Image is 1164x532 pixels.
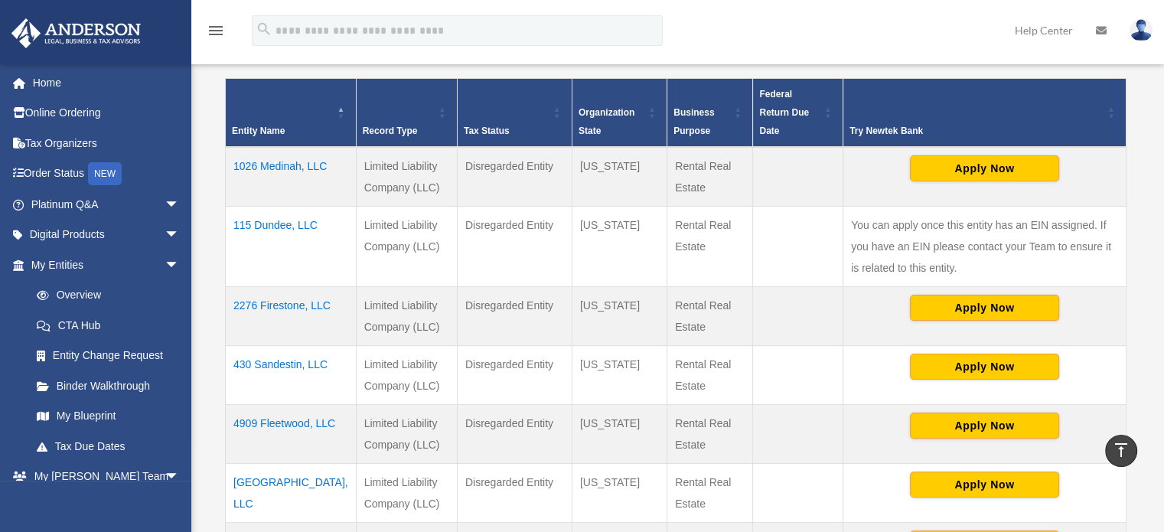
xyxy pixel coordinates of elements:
td: Limited Liability Company (LLC) [356,404,457,463]
td: 2276 Firestone, LLC [226,286,357,345]
span: Tax Status [464,126,510,136]
a: Tax Organizers [11,128,203,158]
th: Record Type: Activate to sort [356,78,457,147]
td: [US_STATE] [572,345,667,404]
td: Rental Real Estate [667,345,753,404]
i: menu [207,21,225,40]
i: search [256,21,272,38]
td: 430 Sandestin, LLC [226,345,357,404]
th: Tax Status: Activate to sort [457,78,572,147]
td: 115 Dundee, LLC [226,206,357,286]
td: Rental Real Estate [667,147,753,207]
td: Disregarded Entity [457,147,572,207]
td: [US_STATE] [572,404,667,463]
a: Home [11,67,203,98]
div: Try Newtek Bank [849,122,1103,140]
a: Binder Walkthrough [21,370,195,401]
span: arrow_drop_down [165,462,195,493]
span: Entity Name [232,126,285,136]
span: Organization State [579,107,634,136]
td: Limited Liability Company (LLC) [356,463,457,522]
th: Organization State: Activate to sort [572,78,667,147]
a: Platinum Q&Aarrow_drop_down [11,189,203,220]
a: Overview [21,280,187,311]
a: vertical_align_top [1105,435,1137,467]
button: Apply Now [910,413,1059,439]
span: arrow_drop_down [165,189,195,220]
td: Rental Real Estate [667,206,753,286]
button: Apply Now [910,155,1059,181]
td: Limited Liability Company (LLC) [356,286,457,345]
a: Tax Due Dates [21,431,195,462]
a: Online Ordering [11,98,203,129]
span: Business Purpose [673,107,714,136]
td: Disregarded Entity [457,404,572,463]
span: arrow_drop_down [165,220,195,251]
td: You can apply once this entity has an EIN assigned. If you have an EIN please contact your Team t... [843,206,1127,286]
a: Entity Change Request [21,341,195,371]
td: Limited Liability Company (LLC) [356,147,457,207]
th: Federal Return Due Date: Activate to sort [753,78,843,147]
div: NEW [88,162,122,185]
td: [GEOGRAPHIC_DATA], LLC [226,463,357,522]
td: Limited Liability Company (LLC) [356,206,457,286]
button: Apply Now [910,354,1059,380]
td: 4909 Fleetwood, LLC [226,404,357,463]
span: Federal Return Due Date [759,89,809,136]
button: Apply Now [910,472,1059,498]
i: vertical_align_top [1112,441,1130,459]
a: Order StatusNEW [11,158,203,190]
td: Disregarded Entity [457,206,572,286]
td: Disregarded Entity [457,345,572,404]
a: My [PERSON_NAME] Teamarrow_drop_down [11,462,203,492]
a: My Entitiesarrow_drop_down [11,250,195,280]
td: Rental Real Estate [667,286,753,345]
a: Digital Productsarrow_drop_down [11,220,203,250]
td: Rental Real Estate [667,404,753,463]
td: Rental Real Estate [667,463,753,522]
th: Try Newtek Bank : Activate to sort [843,78,1127,147]
td: [US_STATE] [572,206,667,286]
td: [US_STATE] [572,147,667,207]
img: User Pic [1130,19,1153,41]
button: Apply Now [910,295,1059,321]
td: Disregarded Entity [457,286,572,345]
a: CTA Hub [21,310,195,341]
span: arrow_drop_down [165,250,195,281]
th: Entity Name: Activate to invert sorting [226,78,357,147]
a: My Blueprint [21,401,195,432]
td: [US_STATE] [572,286,667,345]
a: menu [207,27,225,40]
img: Anderson Advisors Platinum Portal [7,18,145,48]
th: Business Purpose: Activate to sort [667,78,753,147]
td: Limited Liability Company (LLC) [356,345,457,404]
span: Record Type [363,126,418,136]
td: 1026 Medinah, LLC [226,147,357,207]
td: Disregarded Entity [457,463,572,522]
td: [US_STATE] [572,463,667,522]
